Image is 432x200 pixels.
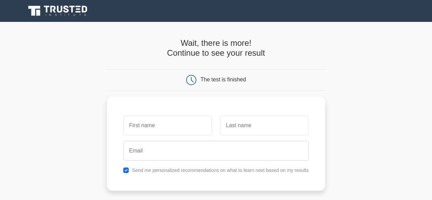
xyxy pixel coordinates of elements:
[123,116,212,135] input: First name
[220,116,309,135] input: Last name
[200,77,246,82] div: The test is finished
[107,38,325,58] h4: Wait, there is more! Continue to see your result
[123,141,309,161] input: Email
[132,168,309,173] label: Send me personalized recommendations on what to learn next based on my results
